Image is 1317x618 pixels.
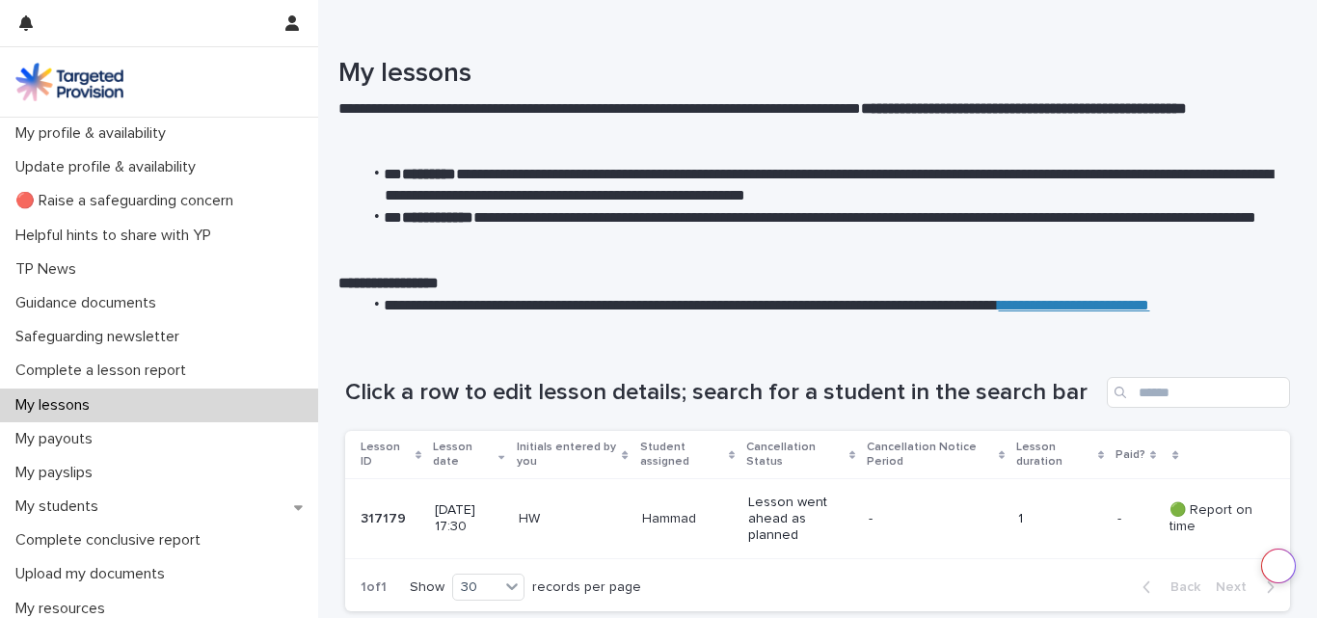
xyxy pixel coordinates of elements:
p: Lesson duration [1016,437,1093,472]
p: Show [410,579,444,596]
img: M5nRWzHhSzIhMunXDL62 [15,63,123,101]
p: Paid? [1115,444,1145,466]
p: Update profile & availability [8,158,211,176]
span: Back [1159,580,1200,594]
p: [DATE] 17:30 [435,502,502,535]
p: Student assigned [640,437,724,472]
p: My lessons [8,396,105,415]
p: My payslips [8,464,108,482]
p: Lesson went ahead as planned [748,495,853,543]
p: Hammad [642,511,733,527]
p: My payouts [8,430,108,448]
p: Complete conclusive report [8,531,216,550]
p: 1 [1018,511,1102,527]
p: - [1117,507,1125,527]
h1: My lessons [338,58,1283,91]
p: Cancellation Status [746,437,845,472]
p: My profile & availability [8,124,181,143]
p: HW [519,511,626,527]
p: records per page [532,579,641,596]
p: Helpful hints to share with YP [8,227,227,245]
p: 🔴 Raise a safeguarding concern [8,192,249,210]
p: Complete a lesson report [8,362,202,380]
p: My students [8,497,114,516]
p: 317179 [361,507,410,527]
p: TP News [8,260,92,279]
p: 1 of 1 [345,564,402,611]
button: Next [1208,578,1290,596]
p: Upload my documents [8,565,180,583]
p: 🟢 Report on time [1169,502,1259,535]
p: - [869,511,976,527]
span: Next [1216,580,1258,594]
button: Back [1127,578,1208,596]
p: My resources [8,600,121,618]
p: Lesson ID [361,437,411,472]
p: Initials entered by you [517,437,618,472]
input: Search [1107,377,1290,408]
h1: Click a row to edit lesson details; search for a student in the search bar [345,379,1099,407]
p: Safeguarding newsletter [8,328,195,346]
p: Cancellation Notice Period [867,437,994,472]
p: Lesson date [433,437,494,472]
div: 30 [453,578,499,598]
p: Guidance documents [8,294,172,312]
tr: 317179317179 [DATE] 17:30HWHammadLesson went ahead as planned-1-- 🟢 Report on time [345,479,1290,559]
